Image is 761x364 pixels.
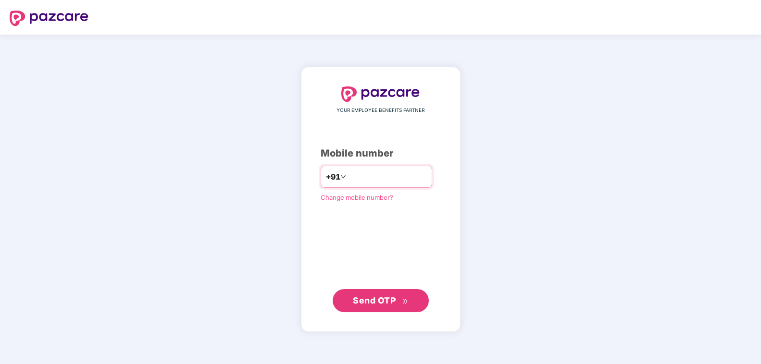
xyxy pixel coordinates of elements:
[321,194,393,201] a: Change mobile number?
[10,11,88,26] img: logo
[333,289,429,312] button: Send OTPdouble-right
[353,295,396,305] span: Send OTP
[341,86,420,102] img: logo
[326,171,340,183] span: +91
[340,174,346,180] span: down
[321,146,441,161] div: Mobile number
[337,107,424,114] span: YOUR EMPLOYEE BENEFITS PARTNER
[402,298,408,304] span: double-right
